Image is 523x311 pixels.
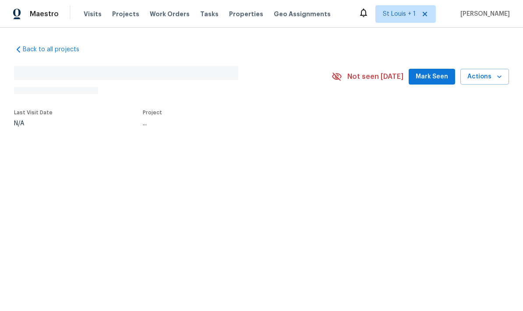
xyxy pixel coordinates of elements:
[200,11,219,17] span: Tasks
[30,10,59,18] span: Maestro
[409,69,455,85] button: Mark Seen
[150,10,190,18] span: Work Orders
[457,10,510,18] span: [PERSON_NAME]
[347,72,403,81] span: Not seen [DATE]
[416,71,448,82] span: Mark Seen
[460,69,509,85] button: Actions
[14,120,53,127] div: N/A
[112,10,139,18] span: Projects
[84,10,102,18] span: Visits
[229,10,263,18] span: Properties
[143,110,162,115] span: Project
[143,120,311,127] div: ...
[14,45,98,54] a: Back to all projects
[274,10,331,18] span: Geo Assignments
[383,10,416,18] span: St Louis + 1
[467,71,502,82] span: Actions
[14,110,53,115] span: Last Visit Date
